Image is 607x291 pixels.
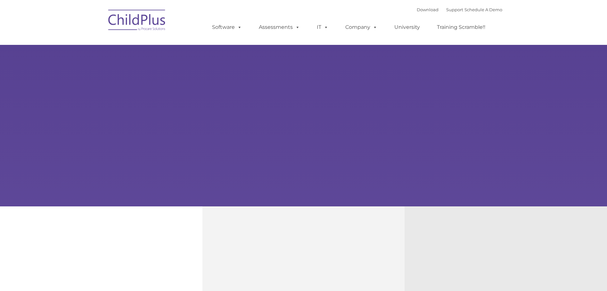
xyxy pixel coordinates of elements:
[105,5,169,37] img: ChildPlus by Procare Solutions
[339,21,384,34] a: Company
[388,21,426,34] a: University
[252,21,306,34] a: Assessments
[206,21,248,34] a: Software
[417,7,502,12] font: |
[431,21,492,34] a: Training Scramble!!
[310,21,335,34] a: IT
[417,7,439,12] a: Download
[446,7,463,12] a: Support
[464,7,502,12] a: Schedule A Demo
